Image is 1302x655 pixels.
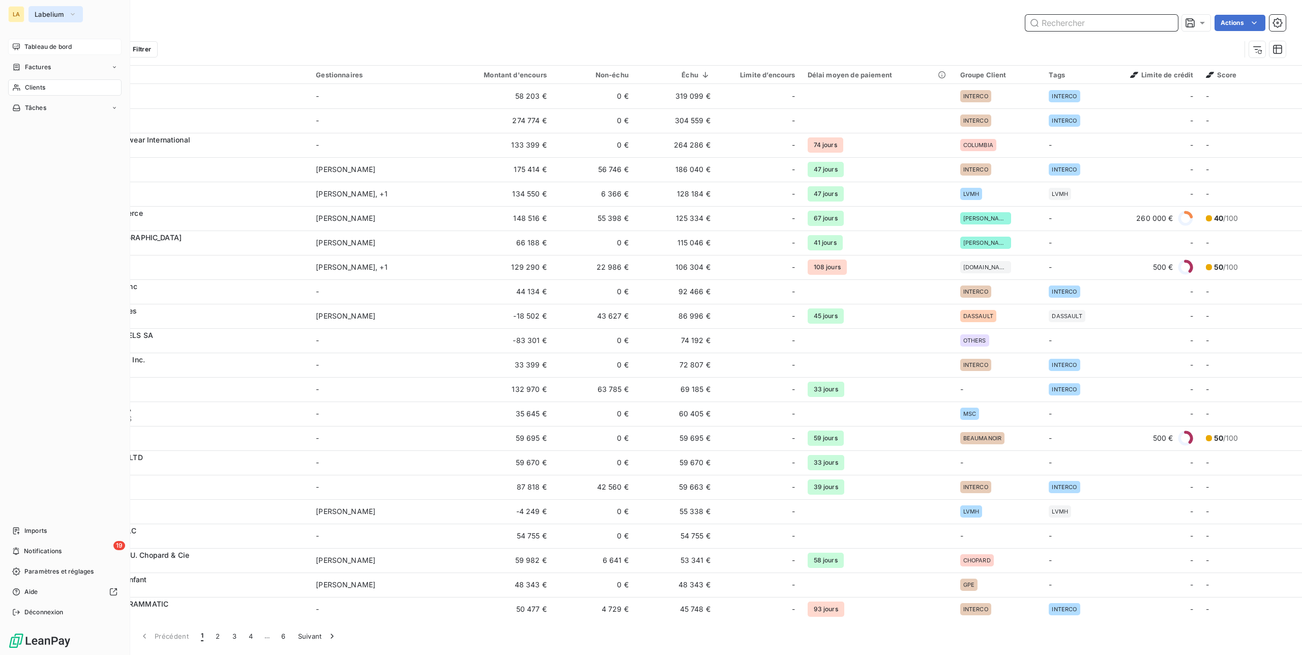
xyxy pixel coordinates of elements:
[443,426,553,450] td: 59 695 €
[316,458,319,467] span: -
[25,83,45,92] span: Clients
[443,475,553,499] td: 87 818 €
[1052,166,1077,173] span: INTERCO
[1052,508,1068,515] span: LVMH
[443,499,553,524] td: -4 249 €
[1206,360,1209,369] span: -
[443,402,553,426] td: 35 645 €
[553,157,635,182] td: 56 746 €
[70,463,304,473] span: 1MYPOS
[963,508,980,515] span: LVMH
[443,450,553,475] td: 59 670 €
[133,625,195,647] button: Précédent
[1130,71,1193,79] span: Limite de crédit
[1049,531,1052,540] span: -
[792,140,795,150] span: -
[1153,262,1173,272] span: 500 €
[792,262,795,272] span: -
[808,162,844,177] span: 47 jours
[443,157,553,182] td: 175 414 €
[792,311,795,321] span: -
[792,580,795,590] span: -
[8,584,122,600] a: Aide
[792,409,795,419] span: -
[443,304,553,328] td: -18 502 €
[1049,214,1052,222] span: -
[259,628,275,644] span: …
[316,336,319,345] span: -
[553,84,635,108] td: 0 €
[210,625,226,647] button: 2
[316,214,375,222] span: [PERSON_NAME]
[635,206,717,231] td: 125 334 €
[70,585,304,595] span: 1SMJ
[70,267,304,277] span: 1AUTOECOLE
[1049,263,1052,271] span: -
[1206,531,1209,540] span: -
[963,484,988,490] span: INTERCO
[792,91,795,101] span: -
[1190,506,1193,517] span: -
[792,433,795,443] span: -
[553,133,635,157] td: 0 €
[963,93,988,99] span: INTERCO
[1215,15,1265,31] button: Actions
[963,606,988,612] span: INTERCO
[24,526,47,535] span: Imports
[70,560,304,571] span: 1CHOPARD
[201,631,203,641] span: 1
[963,215,1008,221] span: [PERSON_NAME]
[1049,238,1052,247] span: -
[553,597,635,621] td: 4 729 €
[1190,555,1193,565] span: -
[316,434,319,442] span: -
[559,71,629,79] div: Non-échu
[1049,434,1052,442] span: -
[963,435,1002,441] span: BEAUMANOIR
[963,582,974,588] span: GPE
[243,625,259,647] button: 4
[963,337,986,344] span: OTHERS
[24,608,64,617] span: Déconnexion
[963,362,988,368] span: INTERCO
[1190,238,1193,248] span: -
[635,108,717,133] td: 304 559 €
[792,189,795,199] span: -
[70,316,304,326] span: 1DASSAULT
[24,567,94,576] span: Paramètres et réglages
[553,475,635,499] td: 42 560 €
[792,335,795,346] span: -
[1190,384,1193,394] span: -
[792,604,795,614] span: -
[1206,482,1209,491] span: -
[553,548,635,573] td: 6 641 €
[792,531,795,541] span: -
[316,189,437,199] div: [PERSON_NAME] , + 1
[1206,189,1209,198] span: -
[635,255,717,279] td: 106 304 €
[316,165,375,174] span: [PERSON_NAME]
[963,118,988,124] span: INTERCO
[316,507,375,516] span: [PERSON_NAME]
[553,524,635,548] td: 0 €
[553,328,635,353] td: 0 €
[808,553,844,568] span: 58 jours
[1190,458,1193,468] span: -
[635,597,717,621] td: 45 748 €
[553,279,635,304] td: 0 €
[1214,214,1223,222] span: 40
[1206,71,1237,79] span: Score
[1049,140,1052,149] span: -
[1049,556,1052,564] span: -
[70,145,304,155] span: 1COLUMBIA
[635,573,717,597] td: 48 343 €
[70,414,304,424] span: 1MSCCROISIERES
[24,587,38,596] span: Aide
[1190,116,1193,126] span: -
[792,360,795,370] span: -
[792,482,795,492] span: -
[443,255,553,279] td: 129 290 €
[443,206,553,231] td: 148 516 €
[635,475,717,499] td: 59 663 €
[1214,433,1238,443] span: /100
